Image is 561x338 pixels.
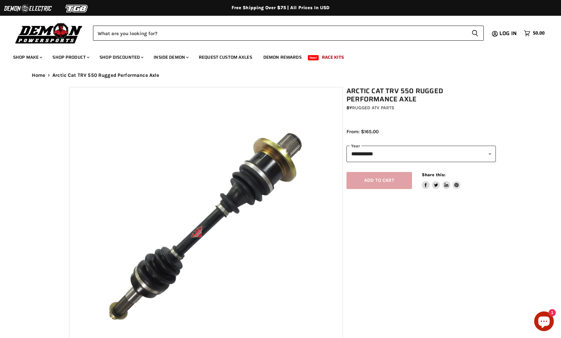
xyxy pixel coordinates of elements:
[533,30,545,36] span: $0.00
[496,31,521,36] a: Log in
[346,104,496,112] div: by
[8,51,46,64] a: Shop Make
[13,21,85,45] img: Demon Powersports
[52,2,102,15] img: TGB Logo 2
[346,146,496,162] select: year
[532,311,556,333] inbox-online-store-chat: Shopify online store chat
[95,51,147,64] a: Shop Discounted
[52,73,159,78] span: Arctic Cat TRV 550 Rugged Performance Axle
[422,172,445,177] span: Share this:
[422,172,461,189] aside: Share this:
[8,48,543,64] ul: Main menu
[47,51,93,64] a: Shop Product
[352,105,394,111] a: Rugged ATV Parts
[521,29,548,38] a: $0.00
[258,51,307,64] a: Demon Rewards
[19,5,543,11] div: Free Shipping Over $75 | All Prices In USD
[149,51,193,64] a: Inside Demon
[466,26,484,41] button: Search
[32,73,46,78] a: Home
[499,29,517,37] span: Log in
[346,87,496,103] h1: Arctic Cat TRV 550 Rugged Performance Axle
[93,26,484,41] form: Product
[19,73,543,78] nav: Breadcrumbs
[317,51,349,64] a: Race Kits
[308,55,319,60] span: New!
[3,2,52,15] img: Demon Electric Logo 2
[93,26,466,41] input: Search
[346,129,379,135] span: From: $165.00
[194,51,257,64] a: Request Custom Axles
